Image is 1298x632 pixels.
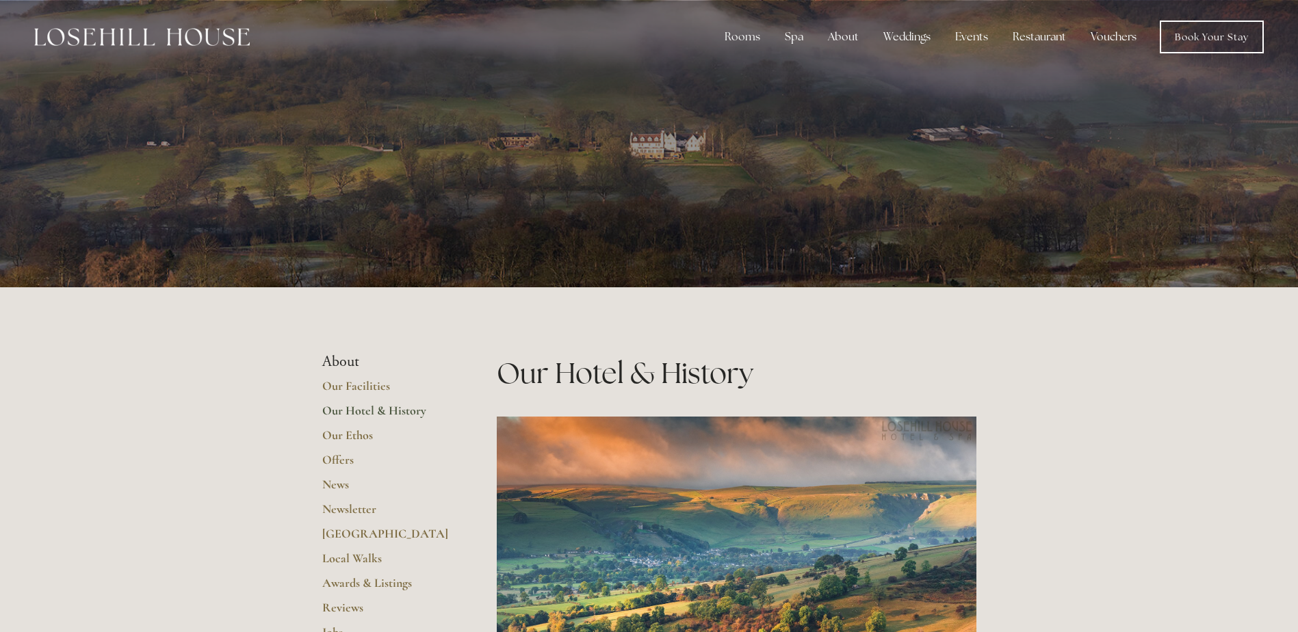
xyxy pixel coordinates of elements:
h1: Our Hotel & History [497,353,976,393]
a: Newsletter [322,501,453,526]
a: Our Ethos [322,427,453,452]
div: About [817,23,870,51]
a: Book Your Stay [1160,21,1264,53]
div: Weddings [872,23,942,51]
div: Spa [774,23,814,51]
div: Restaurant [1002,23,1077,51]
img: Losehill House [34,28,250,46]
a: Local Walks [322,551,453,575]
a: Our Facilities [322,378,453,403]
a: Offers [322,452,453,477]
a: Our Hotel & History [322,403,453,427]
div: Events [944,23,999,51]
a: [GEOGRAPHIC_DATA] [322,526,453,551]
a: Vouchers [1080,23,1147,51]
li: About [322,353,453,371]
a: News [322,477,453,501]
div: Rooms [714,23,771,51]
a: Reviews [322,600,453,624]
a: Awards & Listings [322,575,453,600]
